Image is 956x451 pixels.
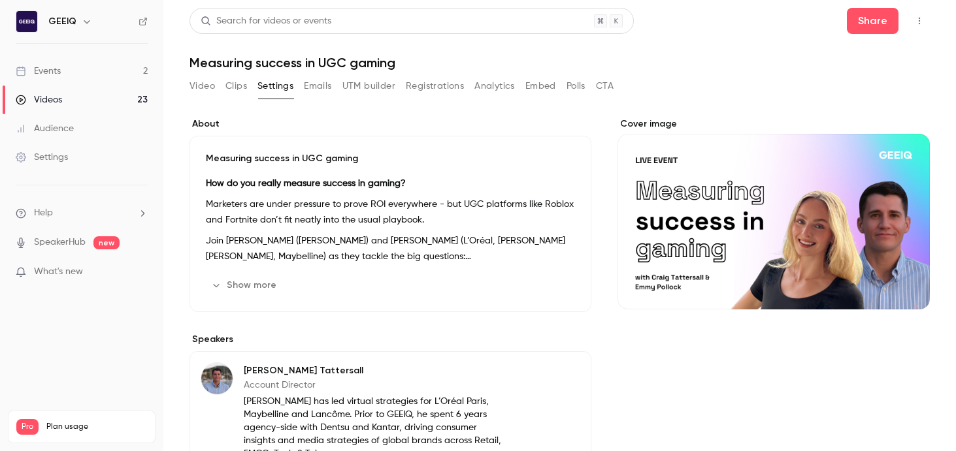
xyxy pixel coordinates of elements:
button: Polls [567,76,585,97]
button: Registrations [406,76,464,97]
section: Cover image [618,117,930,309]
span: What's new [34,265,83,279]
div: Search for videos or events [201,14,331,28]
button: CTA [596,76,614,97]
span: Pro [16,419,39,435]
button: Embed [525,76,556,97]
button: Analytics [474,76,515,97]
button: Show more [206,275,284,296]
li: help-dropdown-opener [16,206,148,220]
label: About [190,117,591,131]
button: Emails [304,76,331,97]
label: Cover image [618,117,930,131]
span: Help [34,206,53,220]
div: Settings [16,151,68,164]
div: Events [16,65,61,78]
div: Audience [16,122,74,135]
p: Measuring success in UGC gaming [206,152,575,165]
button: Clips [225,76,247,97]
button: Top Bar Actions [909,10,930,31]
iframe: Noticeable Trigger [132,266,148,278]
h1: Measuring success in UGC gaming [190,55,930,70]
div: Videos [16,93,62,106]
img: GEEIQ [16,11,37,32]
button: Share [847,8,898,34]
h6: GEEIQ [48,15,76,28]
p: Account Director [244,379,506,392]
p: [PERSON_NAME] Tattersall [244,364,506,377]
a: SpeakerHub [34,236,86,249]
img: Craig Tattersall [201,363,233,394]
label: Speakers [190,333,591,346]
button: Settings [257,76,293,97]
span: new [93,236,120,249]
p: Join [PERSON_NAME] ([PERSON_NAME]) and [PERSON_NAME] (L’Oréal, [PERSON_NAME] [PERSON_NAME], Maybe... [206,233,575,264]
span: Plan usage [46,422,147,432]
p: Marketers are under pressure to prove ROI everywhere - but UGC platforms like Roblox and Fortnite... [206,196,575,228]
button: Video [190,76,215,97]
strong: How do you really measure success in gaming? [206,179,406,188]
button: UTM builder [342,76,395,97]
